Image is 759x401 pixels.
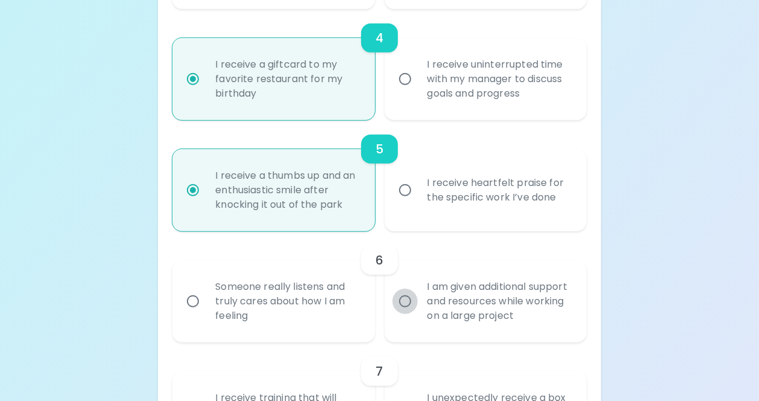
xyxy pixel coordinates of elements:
[418,161,580,219] div: I receive heartfelt praise for the specific work I’ve done
[206,265,368,338] div: Someone really listens and truly cares about how I am feeling
[376,28,383,48] h6: 4
[172,9,586,120] div: choice-group-check
[206,43,368,115] div: I receive a giftcard to my favorite restaurant for my birthday
[376,251,383,270] h6: 6
[172,120,586,231] div: choice-group-check
[376,362,383,381] h6: 7
[172,231,586,342] div: choice-group-check
[206,154,368,226] div: I receive a thumbs up and an enthusiastic smile after knocking it out of the park
[418,43,580,115] div: I receive uninterrupted time with my manager to discuss goals and progress
[418,265,580,338] div: I am given additional support and resources while working on a large project
[376,140,383,159] h6: 5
